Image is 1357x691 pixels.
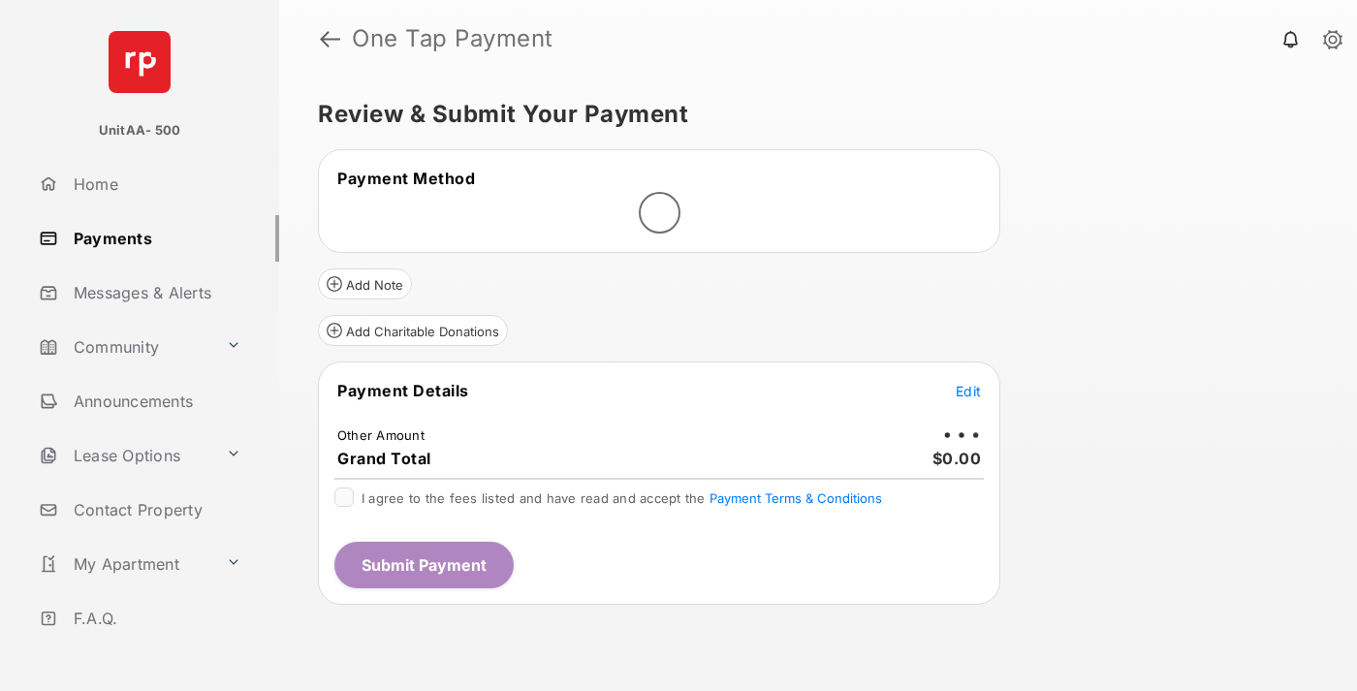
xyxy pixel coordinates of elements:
[337,381,469,400] span: Payment Details
[109,31,171,93] img: svg+xml;base64,PHN2ZyB4bWxucz0iaHR0cDovL3d3dy53My5vcmcvMjAwMC9zdmciIHdpZHRoPSI2NCIgaGVpZ2h0PSI2NC...
[334,542,514,588] button: Submit Payment
[956,381,981,400] button: Edit
[31,595,279,642] a: F.A.Q.
[31,324,218,370] a: Community
[710,490,882,506] button: I agree to the fees listed and have read and accept the
[31,487,279,533] a: Contact Property
[337,449,431,468] span: Grand Total
[336,426,426,444] td: Other Amount
[956,383,981,399] span: Edit
[31,541,218,587] a: My Apartment
[932,449,982,468] span: $0.00
[31,215,279,262] a: Payments
[362,490,882,506] span: I agree to the fees listed and have read and accept the
[337,169,475,188] span: Payment Method
[31,432,218,479] a: Lease Options
[31,161,279,207] a: Home
[31,269,279,316] a: Messages & Alerts
[352,27,553,50] strong: One Tap Payment
[99,121,181,141] p: UnitAA- 500
[318,315,508,346] button: Add Charitable Donations
[318,268,412,299] button: Add Note
[318,103,1303,126] h5: Review & Submit Your Payment
[31,378,279,424] a: Announcements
